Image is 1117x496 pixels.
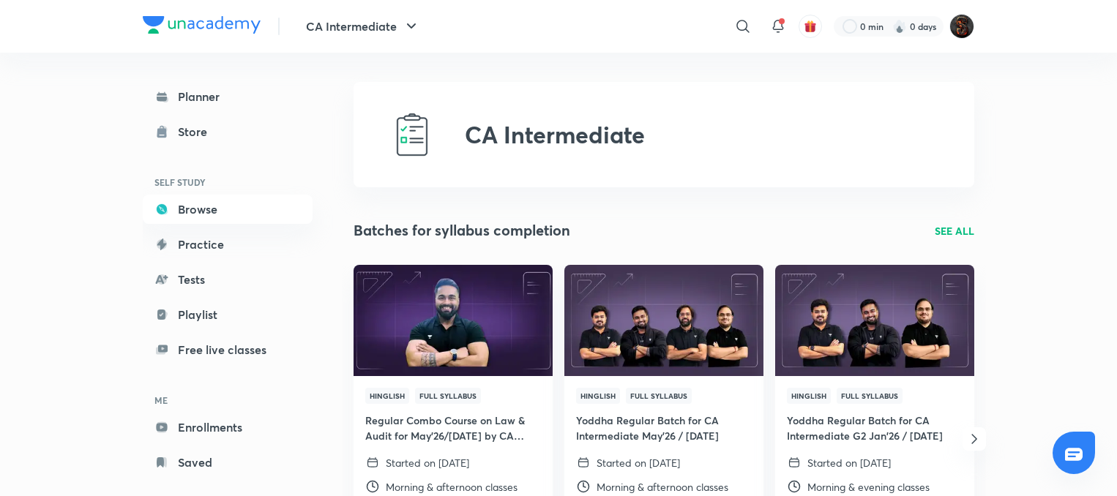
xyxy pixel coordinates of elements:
[597,479,728,495] p: Morning & afternoon classes
[143,230,313,259] a: Practice
[351,263,554,377] img: Thumbnail
[892,19,907,34] img: streak
[143,16,261,37] a: Company Logo
[807,455,891,470] p: Started on [DATE]
[143,388,313,413] h6: ME
[415,388,481,404] span: Full Syllabus
[143,170,313,195] h6: SELF STUDY
[365,388,409,404] span: Hinglish
[465,121,645,149] h2: CA Intermediate
[143,413,313,442] a: Enrollments
[389,111,436,158] img: CA Intermediate
[143,82,313,111] a: Planner
[143,448,313,477] a: Saved
[576,413,752,443] h4: Yoddha Regular Batch for CA Intermediate May'26 / [DATE]
[787,388,831,404] span: Hinglish
[386,479,518,495] p: Morning & afternoon classes
[143,300,313,329] a: Playlist
[799,15,822,38] button: avatar
[143,335,313,364] a: Free live classes
[143,195,313,224] a: Browse
[804,20,817,33] img: avatar
[626,388,692,404] span: Full Syllabus
[787,413,963,443] h4: Yoddha Regular Batch for CA Intermediate G2 Jan'26 / [DATE]
[354,219,570,241] h2: Batches for syllabus completion
[935,223,974,238] a: SEE ALL
[143,16,261,34] img: Company Logo
[576,388,620,404] span: Hinglish
[597,455,680,470] p: Started on [DATE]
[386,455,469,470] p: Started on [DATE]
[143,117,313,146] a: Store
[837,388,903,404] span: Full Syllabus
[562,263,765,377] img: Thumbnail
[178,123,216,140] div: Store
[773,263,976,377] img: Thumbnail
[143,265,313,294] a: Tests
[365,413,541,443] h4: Regular Combo Course on Law & Audit for May'26/[DATE] by CA [PERSON_NAME]
[807,479,930,495] p: Morning & evening classes
[949,14,974,39] img: Srikanth Reddy Parevula
[297,12,429,41] button: CA Intermediate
